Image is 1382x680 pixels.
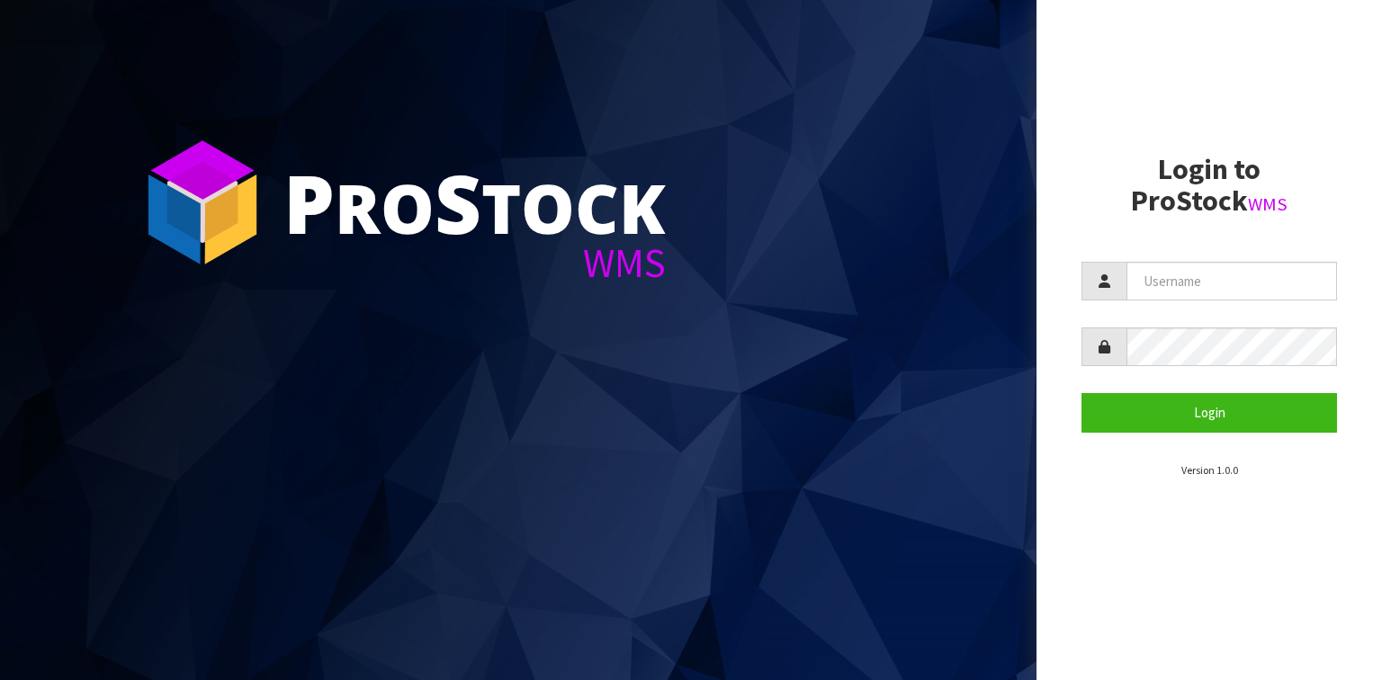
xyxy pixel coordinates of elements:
[1248,192,1288,216] small: WMS
[1081,393,1337,432] button: Login
[1081,154,1337,217] h2: Login to ProStock
[435,148,481,257] span: S
[1181,463,1238,477] small: Version 1.0.0
[283,243,666,283] div: WMS
[1126,262,1337,300] input: Username
[283,162,666,243] div: ro tock
[283,148,335,257] span: P
[135,135,270,270] img: ProStock Cube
